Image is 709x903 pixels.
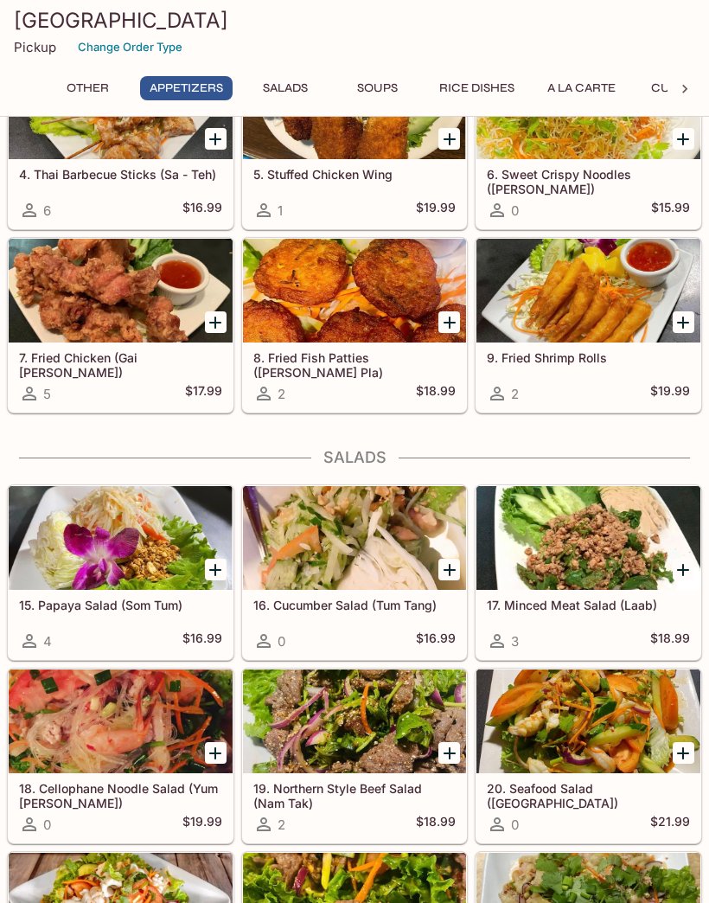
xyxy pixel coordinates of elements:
[511,386,519,402] span: 2
[416,383,456,404] h5: $18.99
[70,34,190,61] button: Change Order Type
[673,128,694,150] button: Add 6. Sweet Crispy Noodles (Mee Krob)
[253,350,457,379] h5: 8. Fried Fish Patties ([PERSON_NAME] Pla)
[511,817,519,833] span: 0
[246,76,324,100] button: Salads
[438,742,460,764] button: Add 19. Northern Style Beef Salad (Nam Tak)
[416,200,456,221] h5: $19.99
[9,669,233,773] div: 18. Cellophane Noodle Salad (Yum Woon Sen)
[278,386,285,402] span: 2
[19,781,222,810] h5: 18. Cellophane Noodle Salad (Yum [PERSON_NAME])
[242,54,468,229] a: 5. Stuffed Chicken Wing1$19.99
[278,202,283,219] span: 1
[8,238,233,413] a: 7. Fried Chicken (Gai [PERSON_NAME])5$17.99
[438,559,460,580] button: Add 16. Cucumber Salad (Tum Tang)
[205,742,227,764] button: Add 18. Cellophane Noodle Salad (Yum Woon Sen)
[243,669,467,773] div: 19. Northern Style Beef Salad (Nam Tak)
[205,128,227,150] button: Add 4. Thai Barbecue Sticks (Sa - Teh)
[673,559,694,580] button: Add 17. Minced Meat Salad (Laab)
[476,54,701,229] a: 6. Sweet Crispy Noodles ([PERSON_NAME])0$15.99
[416,814,456,835] h5: $18.99
[253,598,457,612] h5: 16. Cucumber Salad (Tum Tang)
[242,238,468,413] a: 8. Fried Fish Patties ([PERSON_NAME] Pla)2$18.99
[242,669,468,843] a: 19. Northern Style Beef Salad (Nam Tak)2$18.99
[650,814,690,835] h5: $21.99
[9,486,233,590] div: 15. Papaya Salad (Som Tum)
[205,559,227,580] button: Add 15. Papaya Salad (Som Tum)
[243,486,467,590] div: 16. Cucumber Salad (Tum Tang)
[182,200,222,221] h5: $16.99
[19,598,222,612] h5: 15. Papaya Salad (Som Tum)
[673,742,694,764] button: Add 20. Seafood Salad (Yum Talay)
[476,55,700,159] div: 6. Sweet Crispy Noodles (Mee Krob)
[182,631,222,651] h5: $16.99
[278,633,285,650] span: 0
[338,76,416,100] button: Soups
[9,239,233,343] div: 7. Fried Chicken (Gai Tod)
[8,54,233,229] a: 4. Thai Barbecue Sticks (Sa - Teh)6$16.99
[182,814,222,835] h5: $19.99
[14,39,56,55] p: Pickup
[278,817,285,833] span: 2
[43,386,51,402] span: 5
[43,817,51,833] span: 0
[7,448,702,467] h4: Salads
[48,76,126,100] button: Other
[43,202,51,219] span: 6
[19,167,222,182] h5: 4. Thai Barbecue Sticks (Sa - Teh)
[538,76,625,100] button: A La Carte
[650,383,690,404] h5: $19.99
[438,311,460,333] button: Add 8. Fried Fish Patties (Tod Mun Pla)
[476,238,701,413] a: 9. Fried Shrimp Rolls2$19.99
[8,485,233,660] a: 15. Papaya Salad (Som Tum)4$16.99
[650,631,690,651] h5: $18.99
[242,485,468,660] a: 16. Cucumber Salad (Tum Tang)0$16.99
[476,485,701,660] a: 17. Minced Meat Salad (Laab)3$18.99
[8,669,233,843] a: 18. Cellophane Noodle Salad (Yum [PERSON_NAME])0$19.99
[19,350,222,379] h5: 7. Fried Chicken (Gai [PERSON_NAME])
[243,239,467,343] div: 8. Fried Fish Patties (Tod Mun Pla)
[673,311,694,333] button: Add 9. Fried Shrimp Rolls
[487,350,690,365] h5: 9. Fried Shrimp Rolls
[487,598,690,612] h5: 17. Minced Meat Salad (Laab)
[9,55,233,159] div: 4. Thai Barbecue Sticks (Sa - Teh)
[416,631,456,651] h5: $16.99
[511,633,519,650] span: 3
[476,486,700,590] div: 17. Minced Meat Salad (Laab)
[43,633,52,650] span: 4
[253,167,457,182] h5: 5. Stuffed Chicken Wing
[185,383,222,404] h5: $17.99
[476,239,700,343] div: 9. Fried Shrimp Rolls
[476,669,700,773] div: 20. Seafood Salad (Yum Talay)
[511,202,519,219] span: 0
[253,781,457,810] h5: 19. Northern Style Beef Salad (Nam Tak)
[438,128,460,150] button: Add 5. Stuffed Chicken Wing
[430,76,524,100] button: Rice Dishes
[205,311,227,333] button: Add 7. Fried Chicken (Gai Tod)
[476,669,701,843] a: 20. Seafood Salad ([GEOGRAPHIC_DATA])0$21.99
[487,781,690,810] h5: 20. Seafood Salad ([GEOGRAPHIC_DATA])
[243,55,467,159] div: 5. Stuffed Chicken Wing
[140,76,233,100] button: Appetizers
[651,200,690,221] h5: $15.99
[487,167,690,195] h5: 6. Sweet Crispy Noodles ([PERSON_NAME])
[14,7,695,34] h3: [GEOGRAPHIC_DATA]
